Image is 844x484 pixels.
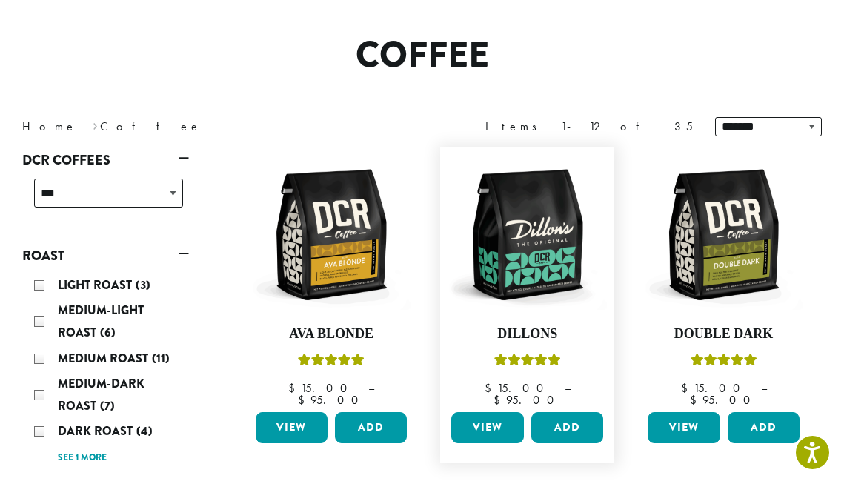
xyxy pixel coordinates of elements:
[368,380,374,396] span: –
[485,380,497,396] span: $
[335,412,407,443] button: Add
[485,380,551,396] bdi: 15.00
[728,412,800,443] button: Add
[11,34,833,77] h1: Coffee
[565,380,571,396] span: –
[58,422,136,440] span: Dark Roast
[136,276,150,294] span: (3)
[691,351,757,374] div: Rated 4.50 out of 5
[100,397,115,414] span: (7)
[761,380,767,396] span: –
[22,173,189,225] div: DCR Coffees
[494,351,561,374] div: Rated 5.00 out of 5
[644,155,803,314] img: DCR-12oz-Double-Dark-Stock-scaled.png
[152,350,170,367] span: (11)
[58,350,152,367] span: Medium Roast
[93,113,98,136] span: ›
[100,324,116,341] span: (6)
[58,276,136,294] span: Light Roast
[298,392,365,408] bdi: 95.00
[644,155,803,405] a: Double DarkRated 4.50 out of 5
[22,147,189,173] a: DCR Coffees
[288,380,301,396] span: $
[644,326,803,342] h4: Double Dark
[298,351,365,374] div: Rated 5.00 out of 5
[58,302,144,341] span: Medium-Light Roast
[690,392,702,408] span: $
[448,155,607,405] a: DillonsRated 5.00 out of 5
[690,392,757,408] bdi: 95.00
[681,380,694,396] span: $
[288,380,354,396] bdi: 15.00
[22,268,189,474] div: Roast
[494,392,506,408] span: $
[448,155,607,314] img: DCR-12oz-Dillons-Stock-scaled.png
[298,392,310,408] span: $
[485,118,693,136] div: Items 1-12 of 35
[252,155,411,405] a: Ava BlondeRated 5.00 out of 5
[58,451,107,465] a: See 1 more
[681,380,747,396] bdi: 15.00
[22,119,77,134] a: Home
[58,375,144,414] span: Medium-Dark Roast
[494,392,561,408] bdi: 95.00
[22,118,400,136] nav: Breadcrumb
[648,412,720,443] a: View
[136,422,153,440] span: (4)
[22,243,189,268] a: Roast
[451,412,523,443] a: View
[448,326,607,342] h4: Dillons
[256,412,328,443] a: View
[252,155,411,314] img: DCR-12oz-Ava-Blonde-Stock-scaled.png
[531,412,603,443] button: Add
[252,326,411,342] h4: Ava Blonde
